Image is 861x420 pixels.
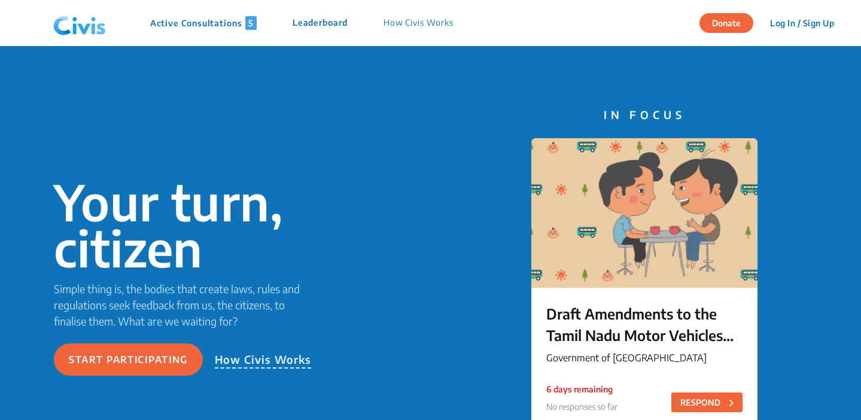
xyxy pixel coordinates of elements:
[54,343,203,376] button: Start participating
[48,5,111,41] img: navlogo.png
[150,16,257,30] p: Active Consultations
[384,16,454,30] p: How Civis Works
[293,16,348,30] p: Leaderboard
[762,14,842,32] button: Log In / Sign Up
[699,16,762,28] a: Donate
[546,303,743,346] p: Draft Amendments to the Tamil Nadu Motor Vehicles Rules, 1989
[54,179,318,271] p: Your turn, citizen
[671,392,743,412] button: RESPOND
[531,106,757,123] p: IN FOCUS
[245,16,257,30] span: 5
[546,401,617,412] span: No responses so far
[215,351,312,369] p: How Civis Works
[546,351,743,365] p: Government of [GEOGRAPHIC_DATA]
[54,281,318,329] p: Simple thing is, the bodies that create laws, rules and regulations seek feedback from us, the ci...
[699,13,753,33] button: Donate
[546,383,617,395] p: 6 days remaining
